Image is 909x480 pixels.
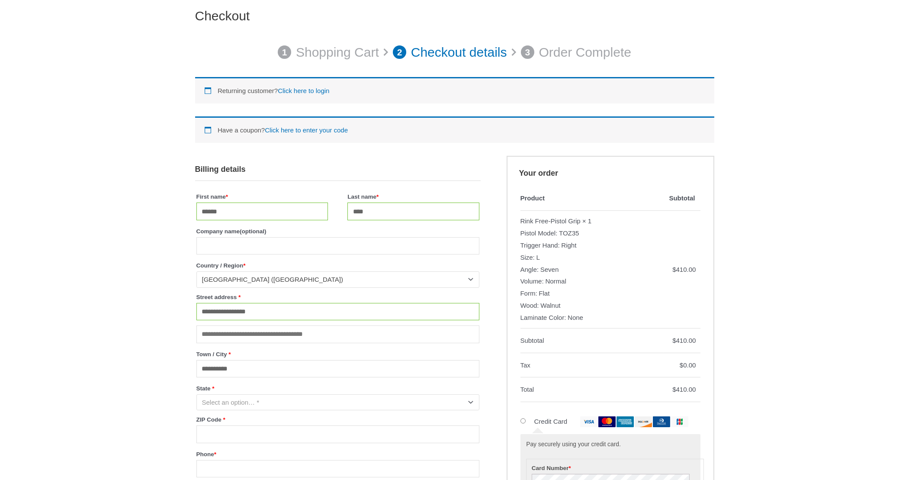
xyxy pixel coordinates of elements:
[265,126,348,134] a: Enter your coupon code
[520,264,539,276] dt: Angle:
[202,275,466,284] span: United States (US)
[532,462,698,474] label: Card Number
[296,40,379,64] p: Shopping Cart
[671,416,688,427] img: jcb
[534,418,688,425] label: Credit Card
[520,312,660,324] p: None
[617,416,634,427] img: amex
[195,156,481,181] h3: Billing details
[526,440,694,449] p: Pay securely using your credit card.
[520,300,660,312] p: Walnut
[520,251,535,264] dt: Size:
[520,251,660,264] p: L
[196,383,479,394] label: State
[520,227,660,239] p: TOZ35
[672,266,696,273] bdi: 410.00
[347,191,479,203] label: Last name
[664,186,700,211] th: Subtotal
[672,386,696,393] bdi: 410.00
[520,275,660,287] p: Normal
[582,215,591,227] strong: × 1
[672,386,676,393] span: $
[653,416,670,427] img: dinersclub
[196,291,479,303] label: Street address
[507,156,714,186] h3: Your order
[195,77,714,103] div: Returning customer?
[520,215,581,227] div: Rink Free-Pistol Grip
[195,116,714,143] div: Have a coupon?
[196,348,479,360] label: Town / City
[520,377,664,402] th: Total
[680,361,683,369] span: $
[240,228,266,235] span: (optional)
[520,312,566,324] dt: Laminate Color:
[195,8,714,24] h1: Checkout
[196,271,479,287] span: Country / Region
[672,337,696,344] bdi: 410.00
[196,260,479,271] label: Country / Region
[520,287,537,300] dt: Form:
[196,448,479,460] label: Phone
[393,45,407,59] span: 2
[672,337,676,344] span: $
[520,300,539,312] dt: Wood:
[196,414,479,425] label: ZIP Code
[520,275,544,287] dt: Volume:
[520,239,660,251] p: Right
[520,287,660,300] p: Flat
[520,353,664,378] th: Tax
[520,227,558,239] dt: Pistol Model:
[635,416,652,427] img: discover
[393,40,507,64] a: 2 Checkout details
[411,40,507,64] p: Checkout details
[520,239,560,251] dt: Trigger Hand:
[278,40,379,64] a: 1 Shopping Cart
[520,264,660,276] p: Seven
[680,361,696,369] bdi: 0.00
[196,394,479,410] span: State
[278,87,329,94] a: Click here to login
[196,226,479,237] label: Company name
[196,191,328,203] label: First name
[278,45,292,59] span: 1
[598,416,616,427] img: mastercard
[672,266,676,273] span: $
[520,329,664,353] th: Subtotal
[580,416,597,427] img: visa
[202,399,260,406] span: Select an option… *
[520,186,664,211] th: Product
